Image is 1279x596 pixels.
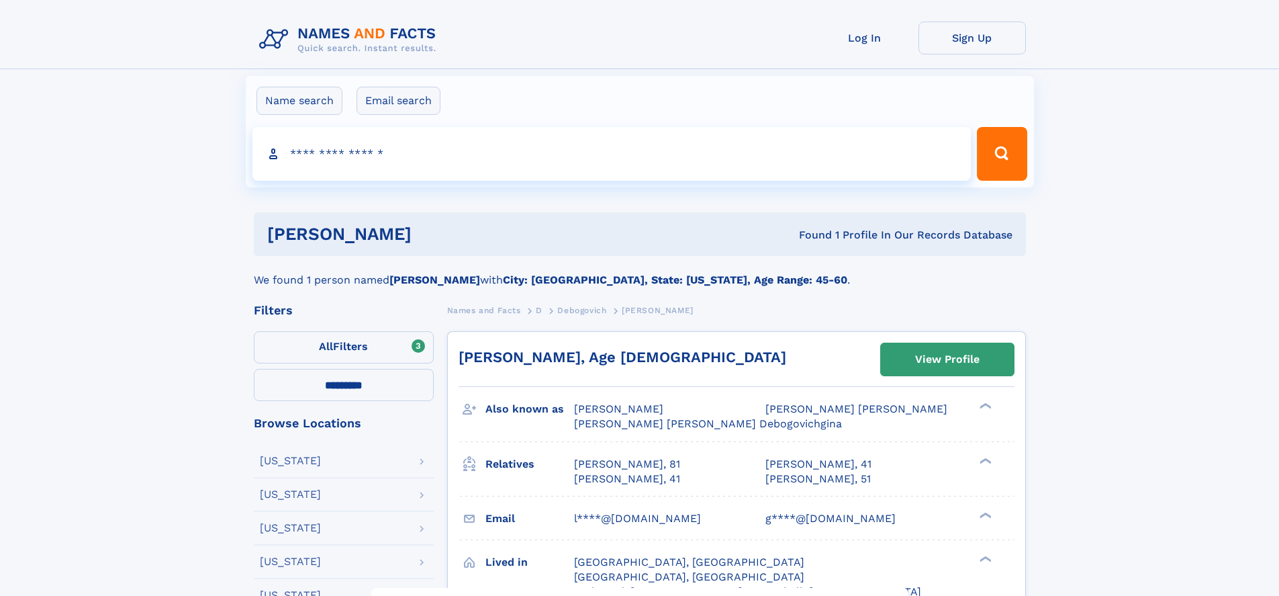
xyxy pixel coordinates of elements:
[254,304,434,316] div: Filters
[574,472,680,486] a: [PERSON_NAME], 41
[574,556,804,568] span: [GEOGRAPHIC_DATA], [GEOGRAPHIC_DATA]
[765,402,947,415] span: [PERSON_NAME] [PERSON_NAME]
[260,456,321,466] div: [US_STATE]
[254,22,447,58] img: Logo Names and Facts
[605,228,1012,243] div: Found 1 Profile In Our Records Database
[765,457,871,472] a: [PERSON_NAME], 41
[256,87,342,115] label: Name search
[254,417,434,429] div: Browse Locations
[447,302,521,318] a: Names and Facts
[254,331,434,364] label: Filters
[574,402,663,415] span: [PERSON_NAME]
[267,226,606,243] h1: [PERSON_NAME]
[574,457,680,472] a: [PERSON_NAME], 81
[976,402,992,411] div: ❯
[503,273,847,286] b: City: [GEOGRAPHIC_DATA], State: [US_STATE], Age Range: 45-60
[881,343,1014,376] a: View Profile
[252,127,972,181] input: search input
[389,273,480,286] b: [PERSON_NAME]
[459,349,786,366] a: [PERSON_NAME], Age [DEMOGRAPHIC_DATA]
[485,398,574,421] h3: Also known as
[622,306,694,315] span: [PERSON_NAME]
[765,472,871,486] a: [PERSON_NAME], 51
[976,554,992,563] div: ❯
[260,489,321,500] div: [US_STATE]
[574,570,804,583] span: [GEOGRAPHIC_DATA], [GEOGRAPHIC_DATA]
[976,511,992,519] div: ❯
[357,87,440,115] label: Email search
[557,306,606,315] span: Debogovich
[485,551,574,574] h3: Lived in
[811,22,918,54] a: Log In
[915,344,980,375] div: View Profile
[536,306,542,315] span: D
[485,453,574,476] h3: Relatives
[976,456,992,465] div: ❯
[574,417,842,430] span: [PERSON_NAME] [PERSON_NAME] Debogovichgina
[557,302,606,318] a: Debogovich
[260,523,321,534] div: [US_STATE]
[254,256,1026,288] div: We found 1 person named with .
[485,507,574,530] h3: Email
[536,302,542,318] a: D
[319,340,333,353] span: All
[260,556,321,567] div: [US_STATE]
[977,127,1027,181] button: Search Button
[918,22,1026,54] a: Sign Up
